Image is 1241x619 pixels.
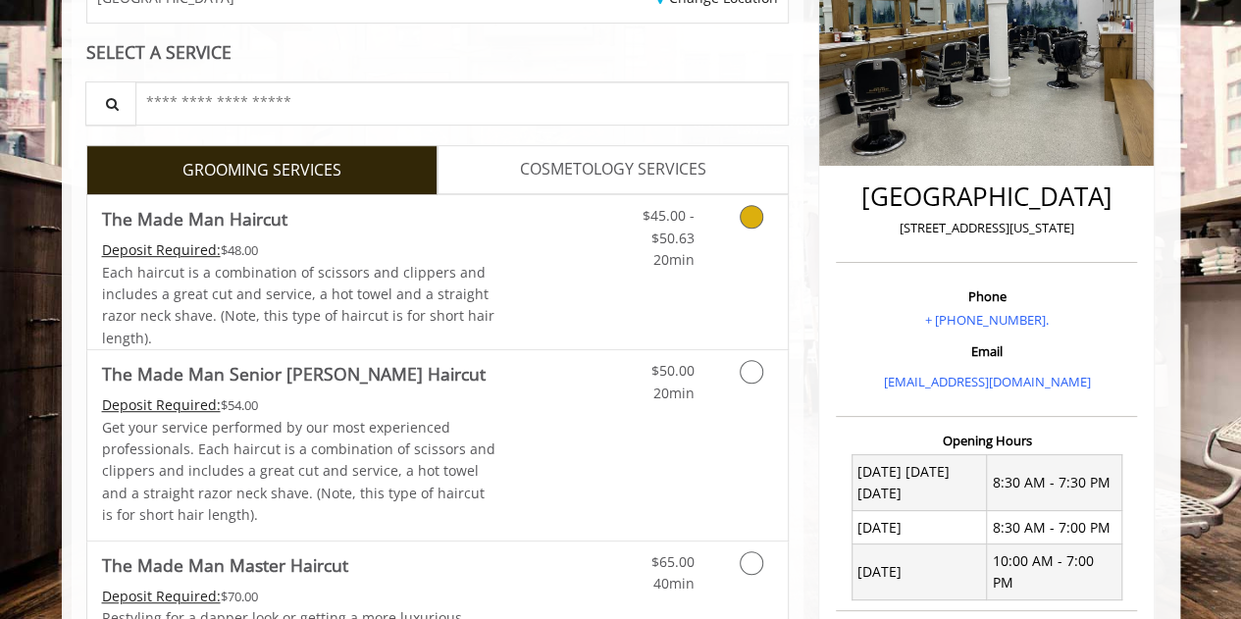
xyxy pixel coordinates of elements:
span: This service needs some Advance to be paid before we block your appointment [102,587,221,605]
td: [DATE] [852,544,987,600]
span: COSMETOLOGY SERVICES [520,157,706,182]
span: Each haircut is a combination of scissors and clippers and includes a great cut and service, a ho... [102,263,494,347]
td: 8:30 AM - 7:30 PM [987,455,1122,511]
span: $65.00 [650,552,694,571]
h3: Phone [841,289,1132,303]
b: The Made Man Master Haircut [102,551,348,579]
h3: Email [841,344,1132,358]
span: $45.00 - $50.63 [642,206,694,246]
span: This service needs some Advance to be paid before we block your appointment [102,240,221,259]
div: $48.00 [102,239,496,261]
div: $70.00 [102,586,496,607]
span: 20min [652,384,694,402]
td: [DATE] [852,511,987,544]
a: + [PHONE_NUMBER]. [925,311,1049,329]
b: The Made Man Senior [PERSON_NAME] Haircut [102,360,486,387]
span: GROOMING SERVICES [182,158,341,183]
p: [STREET_ADDRESS][US_STATE] [841,218,1132,238]
td: [DATE] [DATE] [DATE] [852,455,987,511]
b: The Made Man Haircut [102,205,287,232]
button: Service Search [85,81,136,126]
div: SELECT A SERVICE [86,43,790,62]
h3: Opening Hours [836,434,1137,447]
span: $50.00 [650,361,694,380]
h2: [GEOGRAPHIC_DATA] [841,182,1132,211]
div: $54.00 [102,394,496,416]
a: [EMAIL_ADDRESS][DOMAIN_NAME] [883,373,1090,390]
span: This service needs some Advance to be paid before we block your appointment [102,395,221,414]
p: Get your service performed by our most experienced professionals. Each haircut is a combination o... [102,417,496,527]
span: 40min [652,574,694,593]
td: 10:00 AM - 7:00 PM [987,544,1122,600]
td: 8:30 AM - 7:00 PM [987,511,1122,544]
span: 20min [652,250,694,269]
